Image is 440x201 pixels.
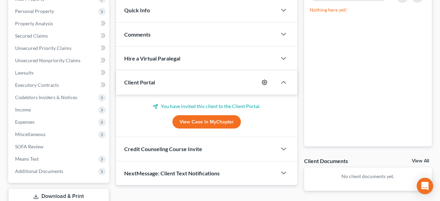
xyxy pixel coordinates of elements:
[15,144,43,149] span: SOFA Review
[172,115,241,129] a: View Case in MyChapter
[10,140,109,153] a: SOFA Review
[10,42,109,54] a: Unsecured Priority Claims
[15,168,63,174] span: Additional Documents
[417,178,433,194] div: Open Intercom Messenger
[124,170,220,176] span: NextMessage: Client Text Notifications
[10,17,109,30] a: Property Analysis
[124,7,150,13] span: Quick Info
[310,173,426,180] p: No client documents yet.
[304,157,348,164] div: Client Documents
[15,21,53,26] span: Property Analysis
[15,70,34,76] span: Lawsuits
[15,33,48,39] span: Secured Claims
[124,31,151,38] span: Comments
[15,107,31,112] span: Income
[10,79,109,91] a: Executory Contracts
[15,8,54,14] span: Personal Property
[15,119,35,125] span: Expenses
[15,156,39,162] span: Means Test
[15,45,72,51] span: Unsecured Priority Claims
[10,30,109,42] a: Secured Claims
[124,146,202,152] span: Credit Counseling Course Invite
[124,55,180,62] span: Hire a Virtual Paralegal
[15,94,77,100] span: Codebtors Insiders & Notices
[124,103,289,110] p: You have invited this client to the Client Portal.
[10,67,109,79] a: Lawsuits
[15,57,80,63] span: Unsecured Nonpriority Claims
[10,54,109,67] a: Unsecured Nonpriority Claims
[310,6,426,13] p: Nothing here yet!
[124,79,155,85] span: Client Portal
[15,131,46,137] span: Miscellaneous
[15,82,59,88] span: Executory Contracts
[412,159,429,163] a: View All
